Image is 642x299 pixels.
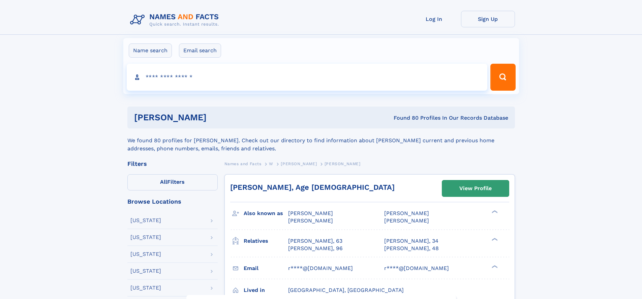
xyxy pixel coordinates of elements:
[288,287,404,293] span: [GEOGRAPHIC_DATA], [GEOGRAPHIC_DATA]
[127,174,218,190] label: Filters
[179,43,221,58] label: Email search
[130,285,161,291] div: [US_STATE]
[281,161,317,166] span: [PERSON_NAME]
[130,268,161,274] div: [US_STATE]
[269,159,273,168] a: W
[288,210,333,216] span: [PERSON_NAME]
[459,181,492,196] div: View Profile
[244,285,288,296] h3: Lived in
[244,208,288,219] h3: Also known as
[490,64,515,91] button: Search Button
[300,114,508,122] div: Found 80 Profiles In Our Records Database
[127,64,488,91] input: search input
[127,161,218,167] div: Filters
[127,11,224,29] img: Logo Names and Facts
[384,237,438,245] a: [PERSON_NAME], 34
[244,235,288,247] h3: Relatives
[384,210,429,216] span: [PERSON_NAME]
[127,128,515,153] div: We found 80 profiles for [PERSON_NAME]. Check out our directory to find information about [PERSON...
[461,11,515,27] a: Sign Up
[442,180,509,197] a: View Profile
[288,217,333,224] span: [PERSON_NAME]
[325,161,361,166] span: [PERSON_NAME]
[244,263,288,274] h3: Email
[127,199,218,205] div: Browse Locations
[224,159,262,168] a: Names and Facts
[490,264,498,269] div: ❯
[407,11,461,27] a: Log In
[384,217,429,224] span: [PERSON_NAME]
[288,245,343,252] a: [PERSON_NAME], 96
[160,179,167,185] span: All
[130,218,161,223] div: [US_STATE]
[129,43,172,58] label: Name search
[269,161,273,166] span: W
[130,235,161,240] div: [US_STATE]
[490,210,498,214] div: ❯
[288,237,342,245] a: [PERSON_NAME], 63
[384,245,439,252] a: [PERSON_NAME], 48
[130,251,161,257] div: [US_STATE]
[230,183,395,191] a: [PERSON_NAME], Age [DEMOGRAPHIC_DATA]
[490,237,498,241] div: ❯
[281,159,317,168] a: [PERSON_NAME]
[134,113,300,122] h1: [PERSON_NAME]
